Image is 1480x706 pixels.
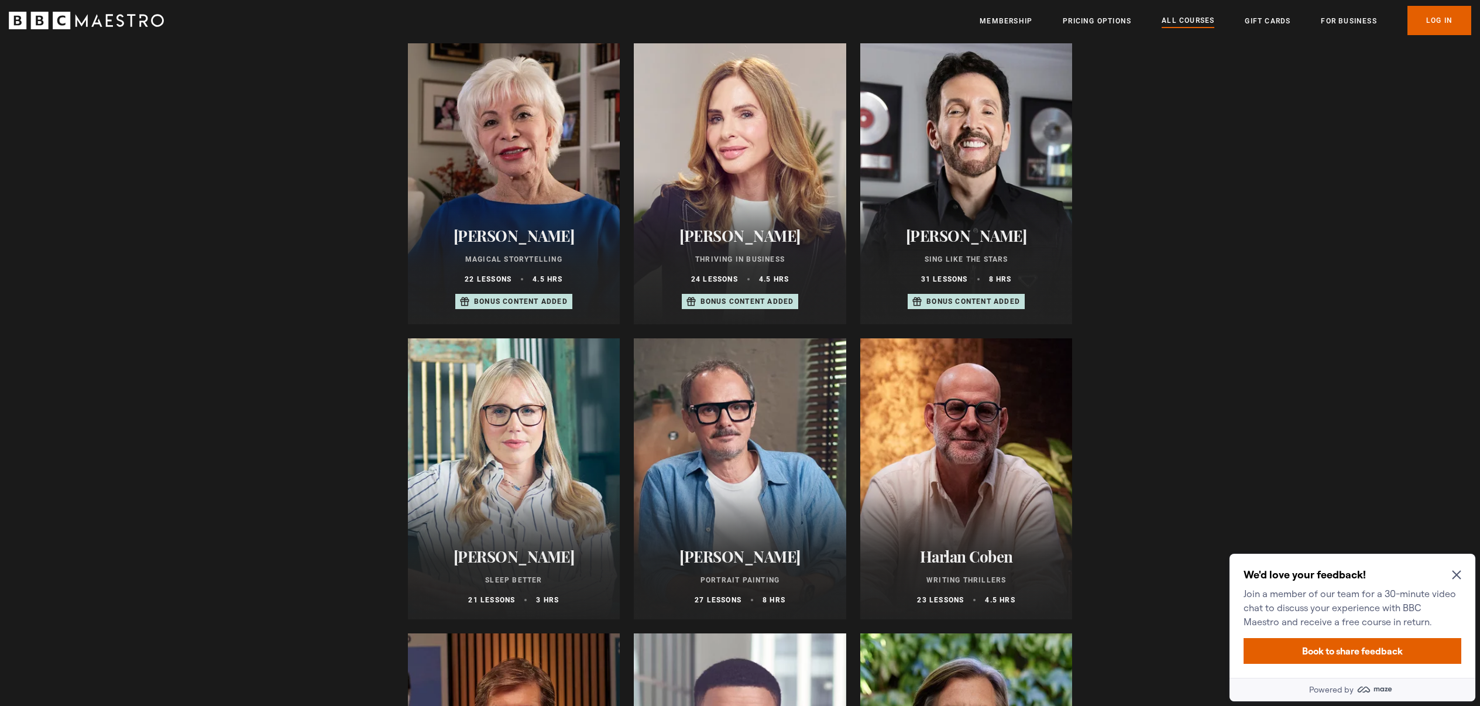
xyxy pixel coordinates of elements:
[700,296,794,307] p: Bonus content added
[422,547,606,566] h2: [PERSON_NAME]
[422,227,606,245] h2: [PERSON_NAME]
[874,254,1059,265] p: Sing Like the Stars
[985,595,1015,605] p: 4.5 hrs
[19,89,236,115] button: Book to share feedback
[691,274,738,285] p: 24 lessons
[759,274,789,285] p: 4.5 hrs
[860,43,1073,324] a: [PERSON_NAME] Sing Like the Stars 31 lessons 8 hrs Bonus content added
[921,274,968,285] p: 31 lessons
[917,595,964,605] p: 23 lessons
[227,21,236,30] button: Close Maze Prompt
[648,547,832,566] h2: [PERSON_NAME]
[468,595,515,605] p: 21 lessons
[648,254,832,265] p: Thriving in Business
[695,595,741,605] p: 27 lessons
[408,43,620,324] a: [PERSON_NAME] Magical Storytelling 22 lessons 4.5 hrs Bonus content added
[5,5,250,152] div: Optional study invitation
[19,37,232,80] p: Join a member of our team for a 30-minute video chat to discuss your experience with BBC Maestro ...
[5,129,250,152] a: Powered by maze
[874,547,1059,566] h2: Harlan Coben
[9,12,164,29] svg: BBC Maestro
[989,274,1012,285] p: 8 hrs
[763,595,785,605] p: 8 hrs
[860,338,1073,619] a: Harlan Coben Writing Thrillers 23 lessons 4.5 hrs
[648,227,832,245] h2: [PERSON_NAME]
[1063,15,1131,27] a: Pricing Options
[980,6,1471,35] nav: Primary
[634,338,846,619] a: [PERSON_NAME] Portrait Painting 27 lessons 8 hrs
[422,254,606,265] p: Magical Storytelling
[474,296,568,307] p: Bonus content added
[634,43,846,324] a: [PERSON_NAME] Thriving in Business 24 lessons 4.5 hrs Bonus content added
[874,575,1059,585] p: Writing Thrillers
[648,575,832,585] p: Portrait Painting
[874,227,1059,245] h2: [PERSON_NAME]
[1245,15,1290,27] a: Gift Cards
[926,296,1020,307] p: Bonus content added
[465,274,511,285] p: 22 lessons
[1407,6,1471,35] a: Log In
[536,595,559,605] p: 3 hrs
[1162,15,1214,28] a: All Courses
[533,274,562,285] p: 4.5 hrs
[1321,15,1376,27] a: For business
[19,19,232,33] h2: We'd love your feedback!
[422,575,606,585] p: Sleep Better
[408,338,620,619] a: [PERSON_NAME] Sleep Better 21 lessons 3 hrs
[980,15,1032,27] a: Membership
